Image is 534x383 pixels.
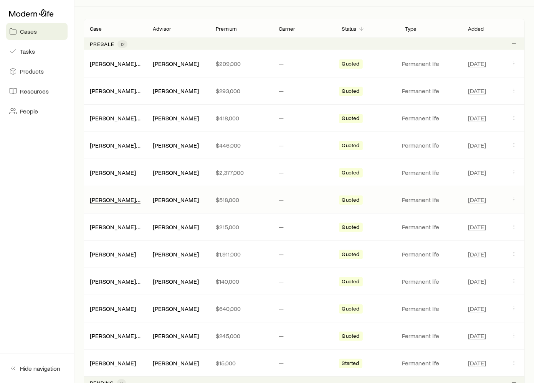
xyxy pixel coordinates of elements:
[6,360,68,377] button: Hide navigation
[342,26,357,32] p: Status
[90,223,195,230] a: [PERSON_NAME] and [PERSON_NAME]
[279,305,329,312] p: —
[20,87,49,95] span: Resources
[90,60,236,67] a: [PERSON_NAME] [PERSON_NAME] & [PERSON_NAME]
[402,87,459,95] p: Permanent life
[468,359,486,367] span: [DATE]
[342,61,360,69] span: Quoted
[153,60,199,68] div: [PERSON_NAME]
[90,196,141,204] div: [PERSON_NAME] & [PERSON_NAME]
[90,332,141,340] div: [PERSON_NAME], [PERSON_NAME] & Spouse
[6,23,68,40] a: Cases
[468,196,486,204] span: [DATE]
[20,365,60,372] span: Hide navigation
[279,250,329,258] p: —
[6,43,68,60] a: Tasks
[90,196,189,203] a: [PERSON_NAME] & [PERSON_NAME]
[402,169,459,176] p: Permanent life
[279,359,329,367] p: —
[279,278,329,285] p: —
[279,141,329,149] p: —
[90,169,136,176] a: [PERSON_NAME]
[342,88,360,96] span: Quoted
[216,169,266,176] p: $2,377,000
[342,278,360,286] span: Quoted
[6,103,68,120] a: People
[90,87,189,94] a: [PERSON_NAME] & [PERSON_NAME]
[402,278,459,285] p: Permanent life
[468,87,486,95] span: [DATE]
[279,332,329,340] p: —
[90,141,189,149] a: [PERSON_NAME] & [PERSON_NAME]
[90,114,189,122] a: [PERSON_NAME] & [PERSON_NAME]
[20,107,38,115] span: People
[342,251,360,259] span: Quoted
[279,87,329,95] p: —
[468,278,486,285] span: [DATE]
[342,360,359,368] span: Started
[90,278,141,286] div: [PERSON_NAME] & Spouse
[216,250,266,258] p: $1,911,000
[279,114,329,122] p: —
[20,48,35,55] span: Tasks
[153,250,199,258] div: [PERSON_NAME]
[405,26,417,32] p: Type
[90,114,141,122] div: [PERSON_NAME] & [PERSON_NAME]
[20,28,37,35] span: Cases
[90,332,211,339] a: [PERSON_NAME], [PERSON_NAME] & Spouse
[468,114,486,122] span: [DATE]
[279,60,329,67] p: —
[402,250,459,258] p: Permanent life
[342,306,360,314] span: Quoted
[402,332,459,340] p: Permanent life
[216,332,266,340] p: $245,000
[402,196,459,204] p: Permanent life
[90,305,136,312] a: [PERSON_NAME]
[153,114,199,122] div: [PERSON_NAME]
[6,63,68,80] a: Products
[402,60,459,67] p: Permanent life
[90,359,136,367] div: [PERSON_NAME]
[90,41,114,47] p: Presale
[90,359,136,367] a: [PERSON_NAME]
[90,305,136,313] div: [PERSON_NAME]
[342,142,360,150] span: Quoted
[216,278,266,285] p: $140,000
[153,87,199,95] div: [PERSON_NAME]
[90,223,141,231] div: [PERSON_NAME] and [PERSON_NAME]
[90,60,141,68] div: [PERSON_NAME] [PERSON_NAME] & [PERSON_NAME]
[468,141,486,149] span: [DATE]
[90,141,141,150] div: [PERSON_NAME] & [PERSON_NAME]
[468,26,484,32] p: Added
[279,196,329,204] p: —
[402,305,459,312] p: Permanent life
[6,83,68,100] a: Resources
[153,223,199,231] div: [PERSON_NAME]
[121,41,124,47] span: 12
[216,141,266,149] p: $446,000
[216,60,266,67] p: $209,000
[90,26,102,32] p: Case
[216,196,266,204] p: $518,000
[20,67,44,75] span: Products
[216,87,266,95] p: $293,000
[342,115,360,123] span: Quoted
[90,169,136,177] div: [PERSON_NAME]
[216,223,266,231] p: $215,000
[342,169,360,178] span: Quoted
[468,60,486,67] span: [DATE]
[153,26,171,32] p: Advisor
[90,250,136,258] div: [PERSON_NAME]
[279,223,329,231] p: —
[468,250,486,258] span: [DATE]
[153,305,199,313] div: [PERSON_NAME]
[468,169,486,176] span: [DATE]
[468,305,486,312] span: [DATE]
[153,141,199,150] div: [PERSON_NAME]
[90,87,141,95] div: [PERSON_NAME] & [PERSON_NAME]
[468,332,486,340] span: [DATE]
[468,223,486,231] span: [DATE]
[90,250,136,258] a: [PERSON_NAME]
[402,141,459,149] p: Permanent life
[402,223,459,231] p: Permanent life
